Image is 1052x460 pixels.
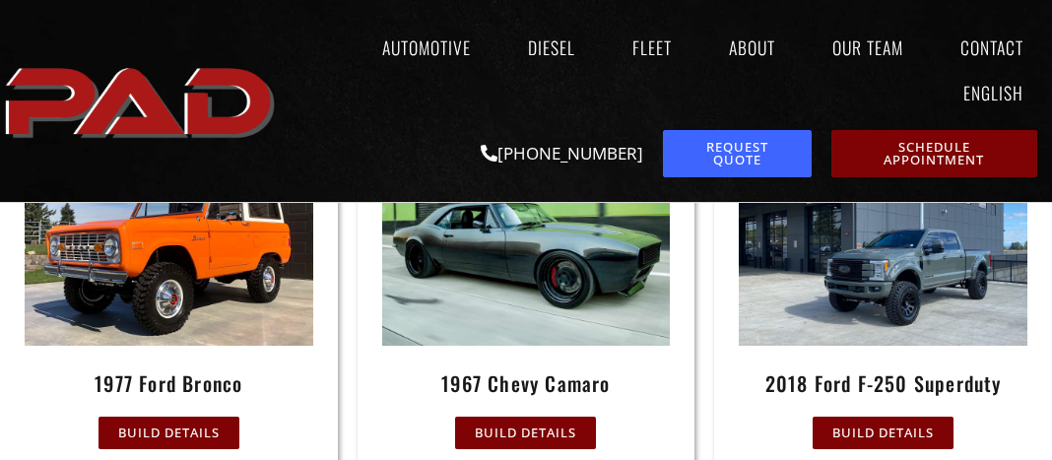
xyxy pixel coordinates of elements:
[475,427,576,439] span: Build Details
[481,142,643,164] a: [PHONE_NUMBER]
[945,70,1052,115] a: English
[684,141,792,166] span: Request Quote
[25,365,313,401] h2: 1977 Ford Bronco
[739,365,1027,401] h2: 2018 Ford F-250 Superduty
[284,25,1052,115] nav: Menu
[710,25,794,70] a: About
[739,154,1027,346] img: A gray Ford pickup truck with large off-road tires is parked outside an automotive service and ti...
[118,427,220,439] span: Build Details
[455,417,596,449] a: Build Details
[614,25,690,70] a: Fleet
[382,154,671,346] img: A sleek, black classic muscle car with tinted windows is driving on a concrete road past a green ...
[382,365,671,401] h2: 1967 Chevy Camaro
[942,25,1042,70] a: Contact
[663,130,813,177] a: request a service or repair quote
[852,141,1017,166] span: Schedule Appointment
[831,130,1037,177] a: schedule repair or service appointment
[832,427,934,439] span: Build Details
[814,25,922,70] a: Our Team
[363,25,490,70] a: Automotive
[25,154,313,346] img: An orange classic Ford Bronco with a white roof is parked on a driveway in front of a garage unde...
[509,25,594,70] a: Diesel
[99,417,239,449] a: Build Details
[813,417,953,449] a: Build Details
